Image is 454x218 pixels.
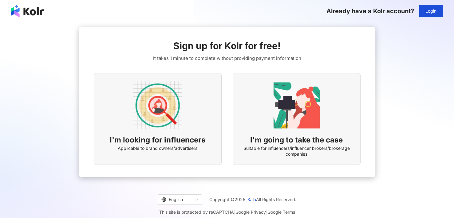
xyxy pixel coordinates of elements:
[11,5,44,17] img: logo
[247,197,256,202] a: iKala
[240,145,353,157] span: Suitable for influencers/influencer brokers/brokerage companies
[272,81,321,130] img: KOL identity option
[110,135,205,145] span: I'm looking for influencers
[118,145,197,151] span: Applicable to brand owners/advertisers
[267,209,295,215] a: Google Terms
[173,39,281,52] span: Sign up for Kolr for free!
[425,9,436,14] span: Login
[159,208,295,216] span: This site is protected by reCAPTCHA
[234,209,235,215] span: |
[133,81,182,130] img: AD identity option
[266,209,267,215] span: |
[235,209,266,215] a: Google Privacy
[209,196,296,203] span: Copyright © 2025 All Rights Reserved.
[326,7,414,15] span: Already have a Kolr account?
[419,5,443,17] button: Login
[161,195,193,204] div: English
[250,135,343,145] span: I'm going to take the case
[153,55,301,62] span: It takes 1 minute to complete without providing payment information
